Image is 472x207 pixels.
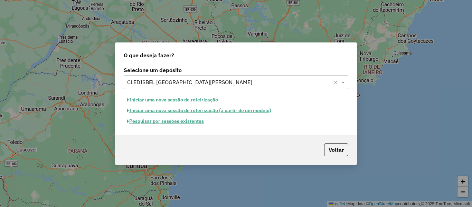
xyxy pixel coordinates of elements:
[124,116,207,127] button: Pesquisar por sessões existentes
[124,105,274,116] button: Iniciar uma nova sessão de roteirização (a partir de um modelo)
[124,66,348,74] label: Selecione um depósito
[124,51,174,59] span: O que deseja fazer?
[324,143,348,156] button: Voltar
[124,95,221,105] button: Iniciar uma nova sessão de roteirização
[334,78,340,86] span: Clear all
